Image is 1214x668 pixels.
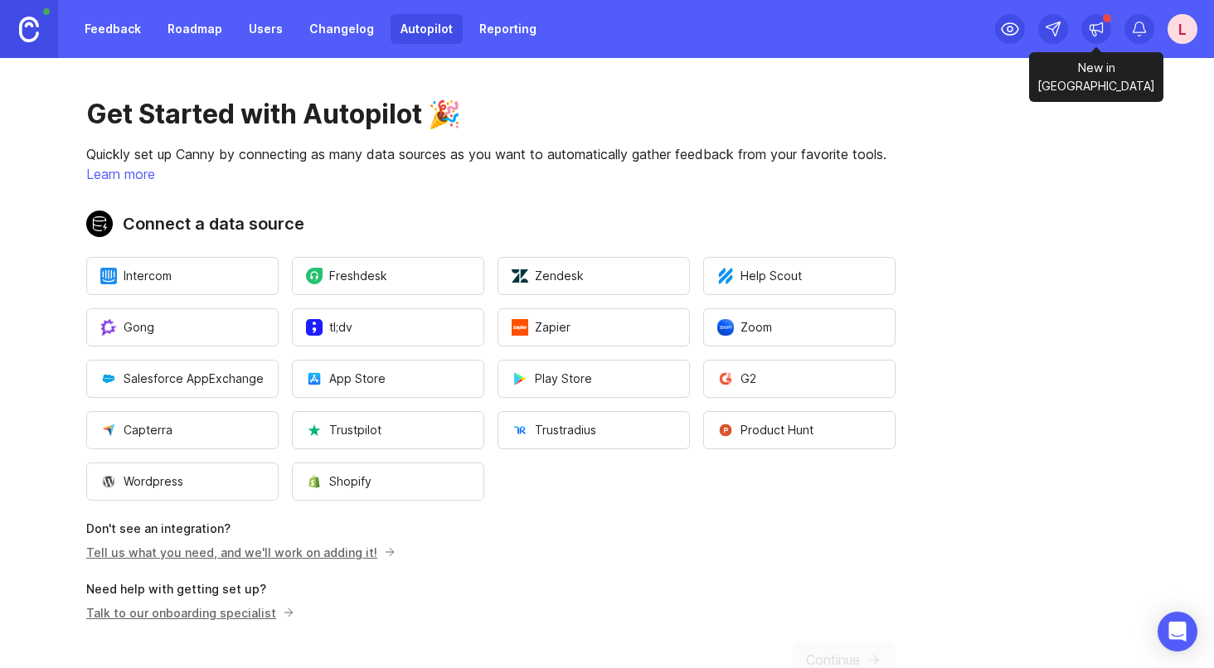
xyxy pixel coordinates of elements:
[86,360,279,398] button: Open a modal to start the flow of installing Salesforce AppExchange.
[86,520,896,537] p: Don't see an integration?
[469,14,546,44] a: Reporting
[498,360,690,398] button: Open a modal to start the flow of installing Play Store.
[498,308,690,346] button: Open a modal to start the flow of installing Zapier.
[703,257,896,295] button: Open a modal to start the flow of installing Help Scout.
[86,98,896,131] h1: Get Started with Autopilot 🎉
[703,308,896,346] button: Open a modal to start the flow of installing Zoom.
[703,360,896,398] button: Open a modal to start the flow of installing G2.
[306,422,381,438] span: Trustpilot
[86,257,279,295] button: Open a modal to start the flow of installing Intercom.
[86,462,279,501] button: Open a modal to start the flow of installing Wordpress.
[86,308,279,346] button: Open a modal to start the flow of installing Gong.
[86,545,391,559] a: Tell us what you need, and we'll work on adding it!
[306,319,352,336] span: tl;dv
[512,268,584,284] span: Zendesk
[512,319,571,336] span: Zapier
[717,319,772,336] span: Zoom
[292,308,484,346] button: Open a modal to start the flow of installing tl;dv.
[100,319,154,336] span: Gong
[292,257,484,295] button: Open a modal to start the flow of installing Freshdesk.
[86,411,279,449] button: Open a modal to start the flow of installing Capterra.
[703,411,896,449] button: Open a modal to start the flow of installing Product Hunt.
[86,581,896,598] p: Need help with getting set up?
[498,411,690,449] button: Open a modal to start the flow of installing Trustradius.
[100,268,172,284] span: Intercom
[512,370,592,387] span: Play Store
[306,268,387,284] span: Freshdesk
[158,14,232,44] a: Roadmap
[100,422,172,438] span: Capterra
[512,422,596,438] span: Trustradius
[306,370,386,387] span: App Store
[1168,14,1197,44] button: L
[86,211,896,237] h2: Connect a data source
[391,14,463,44] a: Autopilot
[86,604,289,622] p: Talk to our onboarding specialist
[86,604,295,622] button: Talk to our onboarding specialist
[498,257,690,295] button: Open a modal to start the flow of installing Zendesk.
[306,473,371,490] span: Shopify
[75,14,151,44] a: Feedback
[100,370,264,387] span: Salesforce AppExchange
[292,360,484,398] button: Open a modal to start the flow of installing App Store.
[717,422,813,438] span: Product Hunt
[1158,612,1197,651] div: Open Intercom Messenger
[100,473,183,490] span: Wordpress
[19,17,39,42] img: Canny Home
[299,14,384,44] a: Changelog
[239,14,293,44] a: Users
[292,462,484,501] button: Open a modal to start the flow of installing Shopify.
[86,144,896,164] p: Quickly set up Canny by connecting as many data sources as you want to automatically gather feedb...
[86,166,155,182] a: Learn more
[717,268,802,284] span: Help Scout
[292,411,484,449] button: Open a modal to start the flow of installing Trustpilot.
[717,370,756,387] span: G2
[1029,52,1163,102] div: New in [GEOGRAPHIC_DATA]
